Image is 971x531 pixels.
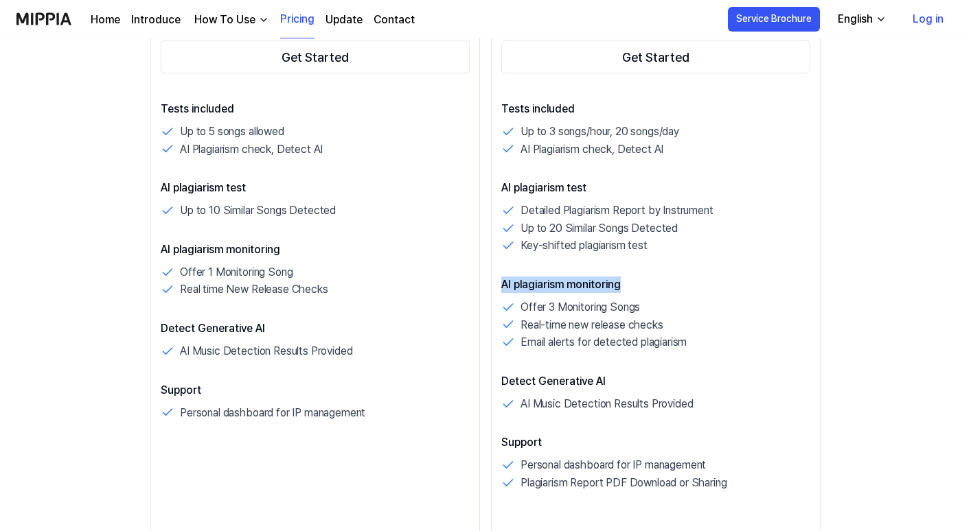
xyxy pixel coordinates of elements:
[161,241,470,258] p: AI plagiarism monitoring
[180,263,293,281] p: Offer 1 Monitoring Song
[521,456,706,474] p: Personal dashboard for IP management
[180,123,284,141] p: Up to 5 songs allowed
[192,12,269,28] button: How To Use
[521,298,640,316] p: Offer 3 Monitoring Songs
[280,1,315,38] a: Pricing
[374,12,415,28] a: Contact
[192,12,258,28] div: How To Use
[161,38,470,76] a: Get Started
[161,180,470,196] p: AI plagiarism test
[180,404,365,422] p: Personal dashboard for IP management
[161,40,470,73] button: Get Started
[521,316,663,334] p: Real-time new release checks
[521,237,648,255] p: Key-shifted plagiarism test
[131,12,181,28] a: Introduce
[501,373,810,390] p: Detect Generative AI
[501,180,810,196] p: AI plagiarism test
[258,14,269,25] img: down
[521,333,687,351] p: Email alerts for detected plagiarism
[180,281,328,298] p: Real time New Release Checks
[161,320,470,337] p: Detect Generative AI
[501,434,810,451] p: Support
[325,12,363,28] a: Update
[180,342,352,360] p: AI Music Detection Results Provided
[161,382,470,399] p: Support
[521,395,693,413] p: AI Music Detection Results Provided
[501,38,810,76] a: Get Started
[827,5,895,33] button: English
[521,220,678,237] p: Up to 20 Similar Songs Detected
[161,101,470,117] p: Tests included
[521,474,727,492] p: Plagiarism Report PDF Download or Sharing
[521,123,679,141] p: Up to 3 songs/hour, 20 songs/day
[728,7,820,32] button: Service Brochure
[91,12,120,28] a: Home
[501,101,810,117] p: Tests included
[180,202,336,220] p: Up to 10 Similar Songs Detected
[521,141,663,158] p: AI Plagiarism check, Detect AI
[501,276,810,293] p: AI plagiarism monitoring
[521,202,713,220] p: Detailed Plagiarism Report by Instrument
[501,40,810,73] button: Get Started
[180,141,323,158] p: AI Plagiarism check, Detect AI
[835,11,876,27] div: English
